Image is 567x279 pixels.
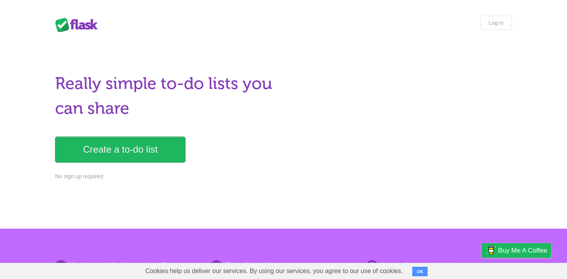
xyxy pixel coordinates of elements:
[482,243,551,258] a: Buy me a coffee
[137,263,411,279] span: Cookies help us deliver our services. By using our services, you agree to our use of cookies.
[412,267,428,276] button: OK
[498,244,547,257] span: Buy me a coffee
[55,71,279,121] h1: Really simple to-do lists you can share
[366,260,512,271] h2: Access from any device.
[485,244,496,257] img: Buy me a coffee
[55,137,185,163] a: Create a to-do list
[55,260,201,271] h2: No sign up. Nothing to install.
[55,172,279,181] p: No sign up required
[211,260,356,271] h2: Share lists with ease.
[480,16,512,30] a: Log in
[55,18,102,32] div: Flask Lists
